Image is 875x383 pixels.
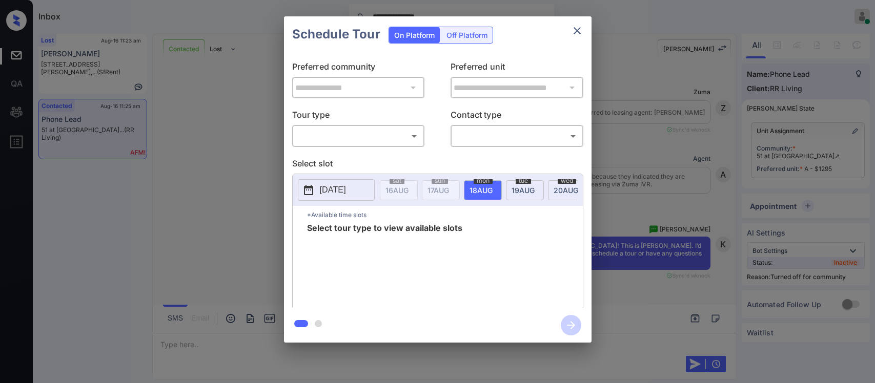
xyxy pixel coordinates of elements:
p: Preferred unit [451,60,583,77]
span: tue [516,178,531,184]
span: 19 AUG [512,186,535,195]
button: close [567,20,587,41]
p: [DATE] [320,184,346,196]
div: date-select [506,180,544,200]
span: mon [474,178,493,184]
span: Select tour type to view available slots [307,224,462,306]
p: Contact type [451,109,583,125]
span: 18 AUG [470,186,493,195]
p: Tour type [292,109,425,125]
div: On Platform [389,27,440,43]
div: Off Platform [441,27,493,43]
button: [DATE] [298,179,375,201]
div: date-select [548,180,586,200]
p: Select slot [292,157,583,174]
p: *Available time slots [307,206,583,224]
div: date-select [464,180,502,200]
span: 20 AUG [554,186,578,195]
span: wed [558,178,576,184]
h2: Schedule Tour [284,16,389,52]
p: Preferred community [292,60,425,77]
